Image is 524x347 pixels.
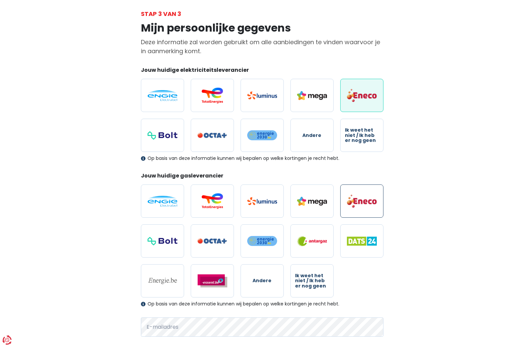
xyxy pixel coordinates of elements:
[347,237,377,246] img: Dats 24
[197,238,227,244] img: Octa+
[148,237,177,245] img: Bolt
[247,130,277,141] img: Energie2030
[295,273,329,289] span: Ik weet het niet / Ik heb er nog geen
[247,91,277,99] img: Luminus
[148,196,177,207] img: Engie / Electrabel
[197,193,227,209] img: Total Energies / Lampiris
[141,156,383,161] div: Op basis van deze informatie kunnen wij bepalen op welke kortingen je recht hebt.
[297,197,327,206] img: Mega
[197,133,227,138] img: Octa+
[141,172,383,182] legend: Jouw huidige gasleverancier
[297,236,327,246] img: Antargaz
[197,274,227,288] img: Essent
[141,66,383,76] legend: Jouw huidige elektriciteitsleverancier
[141,301,383,307] div: Op basis van deze informatie kunnen wij bepalen op welke kortingen je recht hebt.
[253,278,271,283] span: Andere
[148,131,177,140] img: Bolt
[148,277,177,285] img: Energie.be
[197,87,227,103] img: Total Energies / Lampiris
[141,22,383,34] h1: Mijn persoonlijke gegevens
[148,90,177,101] img: Engie / Electrabel
[247,236,277,246] img: Energie2030
[141,9,383,18] div: Stap 3 van 3
[347,194,377,208] img: Eneco
[347,88,377,102] img: Eneco
[141,38,383,56] p: Deze informatie zal worden gebruikt om alle aanbiedingen te vinden waarvoor je in aanmerking komt.
[345,128,379,143] span: Ik weet het niet / Ik heb er nog geen
[302,133,321,138] span: Andere
[247,197,277,205] img: Luminus
[297,91,327,100] img: Mega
